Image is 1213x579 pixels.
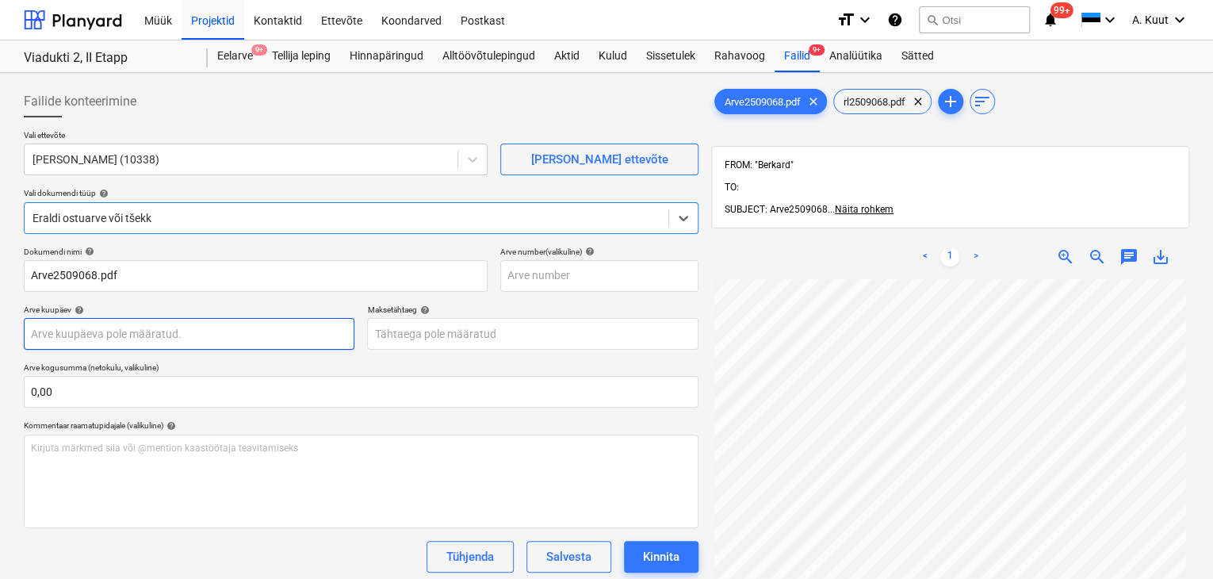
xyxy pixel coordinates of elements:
div: [PERSON_NAME] ettevõte [530,149,668,170]
div: Viadukti 2, II Etapp [24,50,189,67]
span: SUBJECT: Arve2509068 [725,204,828,215]
input: Arve kuupäeva pole määratud. [24,318,354,350]
div: Vestlusvidin [1134,503,1213,579]
div: Kommentaar raamatupidajale (valikuline) [24,420,698,431]
div: Kinnita [643,546,679,567]
button: Otsi [919,6,1030,33]
span: save_alt [1151,247,1170,266]
span: TO: [725,182,739,193]
span: clear [804,92,823,111]
span: ... [828,204,893,215]
span: help [96,189,109,198]
span: rl2509068.pdf [834,96,915,108]
div: Arve2509068.pdf [714,89,827,114]
input: Dokumendi nimi [24,260,488,292]
p: Vali ettevõte [24,130,488,144]
a: Eelarve9+ [208,40,262,72]
i: notifications [1043,10,1058,29]
i: Abikeskus [887,10,903,29]
button: Salvesta [526,541,611,573]
span: 9+ [809,44,825,56]
span: 9+ [251,44,267,56]
input: Tähtaega pole määratud [367,318,698,350]
span: chat [1119,247,1138,266]
span: sort [973,92,992,111]
div: Eelarve [208,40,262,72]
i: format_size [836,10,855,29]
div: Salvesta [546,546,591,567]
div: Tühjenda [446,546,494,567]
span: 99+ [1050,2,1073,18]
a: Previous page [915,247,934,266]
p: Arve kogusumma (netokulu, valikuline) [24,362,698,376]
span: A. Kuut [1132,13,1169,26]
div: rl2509068.pdf [833,89,932,114]
span: help [71,305,84,315]
button: Kinnita [624,541,698,573]
span: FROM: "Berkard" [725,159,794,171]
div: Dokumendi nimi [24,247,488,257]
a: Rahavoog [705,40,775,72]
span: clear [909,92,928,111]
i: keyboard_arrow_down [1170,10,1189,29]
a: Alltöövõtulepingud [433,40,545,72]
span: search [926,13,939,26]
a: Hinnapäringud [340,40,433,72]
div: Arve number (valikuline) [500,247,698,257]
i: keyboard_arrow_down [1100,10,1119,29]
span: zoom_in [1056,247,1075,266]
a: Next page [966,247,985,266]
button: Tühjenda [427,541,514,573]
div: Maksetähtaeg [367,305,698,315]
button: [PERSON_NAME] ettevõte [500,144,698,175]
div: Arve kuupäev [24,305,354,315]
input: Arve kogusumma (netokulu, valikuline) [24,376,698,408]
span: help [163,421,176,431]
a: Analüütika [820,40,892,72]
span: add [941,92,960,111]
span: Failide konteerimine [24,92,136,111]
a: Sätted [892,40,943,72]
span: zoom_out [1088,247,1107,266]
a: Kulud [589,40,637,72]
a: Failid9+ [775,40,820,72]
i: keyboard_arrow_down [855,10,874,29]
span: help [582,247,595,256]
span: help [82,247,94,256]
span: Arve2509068.pdf [715,96,810,108]
span: help [416,305,429,315]
a: Aktid [545,40,589,72]
input: Arve number [500,260,698,292]
a: Page 1 is your current page [940,247,959,266]
a: Sissetulek [637,40,705,72]
iframe: Chat Widget [1134,503,1213,579]
div: Failid [775,40,820,72]
div: Vali dokumendi tüüp [24,188,698,198]
span: Näita rohkem [835,204,893,215]
a: Tellija leping [262,40,340,72]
